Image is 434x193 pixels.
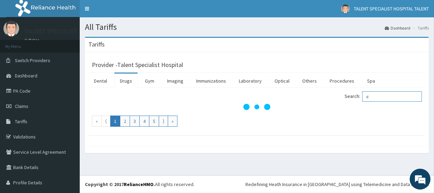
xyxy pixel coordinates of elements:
[162,74,189,88] a: Imaging
[80,175,434,193] footer: All rights reserved.
[159,116,168,127] a: Go to next page
[191,74,232,88] a: Immunizations
[101,116,111,127] a: Go to previous page
[24,38,41,43] a: Online
[15,118,27,125] span: Tariffs
[341,5,350,13] img: User Image
[13,35,28,52] img: d_794563401_company_1708531726252_794563401
[297,74,322,88] a: Others
[324,74,360,88] a: Procedures
[345,91,422,102] label: Search:
[149,116,159,127] a: Go to page number 5
[85,181,155,187] strong: Copyright © 2017 .
[385,25,410,31] a: Dashboard
[114,3,130,20] div: Minimize live chat window
[85,23,429,32] h1: All Tariffs
[243,93,271,121] svg: audio-loading
[245,181,429,188] div: Redefining Heath Insurance in [GEOGRAPHIC_DATA] using Telemedicine and Data Science!
[411,25,429,31] li: Tariffs
[269,74,295,88] a: Optical
[139,116,149,127] a: Go to page number 4
[88,74,113,88] a: Dental
[120,116,130,127] a: Go to page number 2
[24,28,129,34] p: TALENT SPECIALIST HOSPITAL TALENT
[168,116,177,127] a: Go to last page
[114,74,138,88] a: Drugs
[130,116,140,127] a: Go to page number 3
[3,124,132,148] textarea: Type your message and hit 'Enter'
[92,62,183,68] h3: Provider - Talent Specialist Hospital
[15,103,28,109] span: Claims
[88,41,105,48] h3: Tariffs
[110,116,120,127] a: Go to page number 1
[36,39,116,48] div: Chat with us now
[15,73,37,79] span: Dashboard
[139,74,160,88] a: Gym
[92,116,102,127] a: Go to first page
[40,54,96,125] span: We're online!
[362,91,422,102] input: Search:
[362,74,381,88] a: Spa
[233,74,267,88] a: Laboratory
[3,21,19,36] img: User Image
[354,6,429,12] span: TALENT SPECIALIST HOSPITAL TALENT
[124,181,154,187] a: RelianceHMO
[15,57,50,64] span: Switch Providers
